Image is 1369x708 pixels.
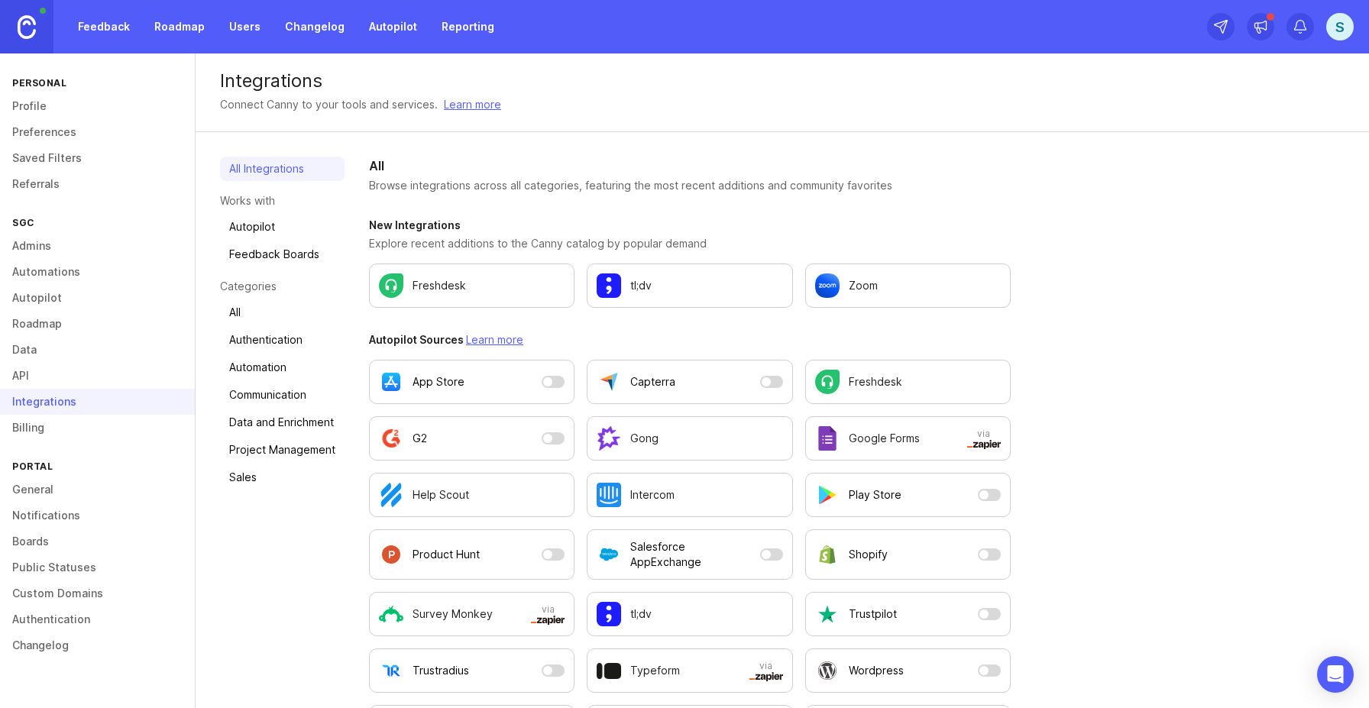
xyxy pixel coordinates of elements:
p: Shopify [849,547,888,562]
p: tl;dv [630,278,652,293]
a: Configure Intercom settings. [587,473,792,517]
p: Explore recent additions to the Canny catalog by popular demand [369,236,1011,251]
a: Configure Freshdesk settings. [805,360,1011,404]
h3: Autopilot Sources [369,332,1011,348]
h2: All [369,157,1011,175]
p: Browse integrations across all categories, featuring the most recent additions and community favo... [369,178,1011,193]
a: Configure Google Forms in a new tab. [805,416,1011,461]
p: Categories [220,279,345,294]
a: Configure Help Scout settings. [369,473,574,517]
img: svg+xml;base64,PHN2ZyB3aWR0aD0iNTAwIiBoZWlnaHQ9IjEzNiIgZmlsbD0ibm9uZSIgeG1sbnM9Imh0dHA6Ly93d3cudz... [531,616,565,625]
a: Feedback [69,13,139,40]
p: Intercom [630,487,675,503]
a: All Integrations [220,157,345,181]
a: Configure Zoom settings. [805,263,1011,308]
a: Configure Typeform in a new tab. [587,648,792,693]
button: Capterra is currently disabled as an Autopilot data source. Open a modal to adjust settings. [587,360,792,404]
p: Survey Monkey [413,606,493,622]
p: G2 [413,431,427,446]
a: Authentication [220,328,345,352]
p: Gong [630,431,659,446]
p: tl;dv [630,606,652,622]
button: Shopify is currently disabled as an Autopilot data source. Open a modal to adjust settings. [805,529,1011,580]
a: All [220,300,345,325]
p: Trustradius [413,663,469,678]
p: Help Scout [413,487,469,503]
a: Autopilot [360,13,426,40]
a: Data and Enrichment [220,410,345,435]
p: App Store [413,374,464,390]
div: Integrations [220,72,1345,90]
p: Wordpress [849,663,904,678]
a: Configure tl;dv settings. [587,592,792,636]
p: Play Store [849,487,901,503]
a: Reporting [432,13,503,40]
a: Configure Gong settings. [587,416,792,461]
span: via [749,660,783,681]
p: Google Forms [849,431,920,446]
p: Salesforce AppExchange [630,539,753,570]
img: Canny Home [18,15,36,39]
a: Autopilot [220,215,345,239]
p: Zoom [849,278,878,293]
a: Users [220,13,270,40]
h3: New Integrations [369,218,1011,233]
button: S [1326,13,1354,40]
p: Trustpilot [849,606,897,622]
button: Product Hunt is currently disabled as an Autopilot data source. Open a modal to adjust settings. [369,529,574,580]
a: Learn more [444,96,501,113]
button: Play Store is currently disabled as an Autopilot data source. Open a modal to adjust settings. [805,473,1011,517]
button: Wordpress is currently disabled as an Autopilot data source. Open a modal to adjust settings. [805,648,1011,693]
a: Automation [220,355,345,380]
a: Learn more [466,333,523,346]
a: Roadmap [145,13,214,40]
p: Works with [220,193,345,209]
button: Trustradius is currently disabled as an Autopilot data source. Open a modal to adjust settings. [369,648,574,693]
span: via [967,428,1001,449]
button: App Store is currently disabled as an Autopilot data source. Open a modal to adjust settings. [369,360,574,404]
a: Changelog [276,13,354,40]
button: Salesforce AppExchange is currently disabled as an Autopilot data source. Open a modal to adjust ... [587,529,792,580]
a: Communication [220,383,345,407]
p: Product Hunt [413,547,480,562]
button: Trustpilot is currently disabled as an Autopilot data source. Open a modal to adjust settings. [805,592,1011,636]
img: svg+xml;base64,PHN2ZyB3aWR0aD0iNTAwIiBoZWlnaHQ9IjEzNiIgZmlsbD0ibm9uZSIgeG1sbnM9Imh0dHA6Ly93d3cudz... [749,672,783,681]
a: Configure Freshdesk settings. [369,263,574,308]
a: Configure tl;dv settings. [587,263,792,308]
a: Sales [220,465,345,490]
p: Freshdesk [413,278,466,293]
a: Feedback Boards [220,242,345,267]
p: Freshdesk [849,374,902,390]
p: Typeform [630,663,680,678]
div: Connect Canny to your tools and services. [220,96,438,113]
p: Capterra [630,374,675,390]
div: Open Intercom Messenger [1317,656,1354,693]
a: Configure Survey Monkey in a new tab. [369,592,574,636]
a: Project Management [220,438,345,462]
img: svg+xml;base64,PHN2ZyB3aWR0aD0iNTAwIiBoZWlnaHQ9IjEzNiIgZmlsbD0ibm9uZSIgeG1sbnM9Imh0dHA6Ly93d3cudz... [967,440,1001,449]
button: G2 is currently disabled as an Autopilot data source. Open a modal to adjust settings. [369,416,574,461]
span: via [531,603,565,625]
